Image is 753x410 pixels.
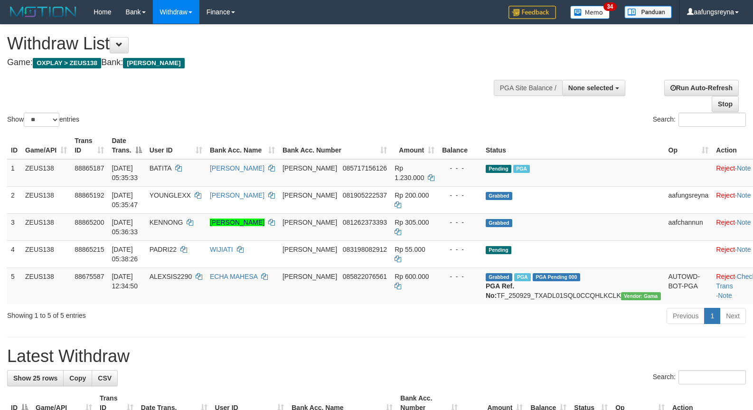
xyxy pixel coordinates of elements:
img: Feedback.jpg [508,6,556,19]
label: Show entries [7,113,79,127]
span: 88865215 [75,246,104,253]
span: OXPLAY > ZEUS138 [33,58,101,68]
a: Reject [716,164,735,172]
span: 88675587 [75,273,104,280]
span: [PERSON_NAME] [282,191,337,199]
th: ID [7,132,21,159]
span: Copy 081262373393 to clipboard [343,219,387,226]
a: WIJIATI [210,246,233,253]
span: [PERSON_NAME] [123,58,184,68]
span: Marked by aafpengsreynich [514,273,531,281]
a: Show 25 rows [7,370,64,386]
a: Run Auto-Refresh [664,80,739,96]
select: Showentries [24,113,59,127]
div: - - - [442,191,478,200]
span: Pending [486,246,511,254]
span: [DATE] 12:34:50 [112,273,138,290]
a: Note [737,164,751,172]
td: 5 [7,267,21,304]
span: [PERSON_NAME] [282,246,337,253]
td: 3 [7,213,21,240]
span: 88865187 [75,164,104,172]
span: Grabbed [486,219,512,227]
span: [DATE] 05:38:26 [112,246,138,263]
td: ZEUS138 [21,186,71,213]
div: - - - [442,272,478,281]
img: panduan.png [624,6,672,19]
h4: Game: Bank: [7,58,492,67]
div: PGA Site Balance / [494,80,562,96]
span: Copy 083198082912 to clipboard [343,246,387,253]
th: Trans ID: activate to sort column ascending [71,132,108,159]
span: Rp 55.000 [395,246,425,253]
span: PADRI22 [150,246,177,253]
span: Rp 1.230.000 [395,164,424,181]
td: ZEUS138 [21,267,71,304]
span: [DATE] 05:35:47 [112,191,138,209]
td: 4 [7,240,21,267]
a: Reject [716,219,735,226]
span: [DATE] 05:35:33 [112,164,138,181]
span: None selected [568,84,613,92]
span: Copy [69,374,86,382]
td: ZEUS138 [21,213,71,240]
th: Op: activate to sort column ascending [665,132,713,159]
span: YOUNGLEXX [150,191,191,199]
td: aafungsreyna [665,186,713,213]
a: Copy [63,370,92,386]
a: Note [737,246,751,253]
span: [PERSON_NAME] [282,219,337,226]
td: ZEUS138 [21,240,71,267]
span: Show 25 rows [13,374,57,382]
span: Grabbed [486,192,512,200]
a: Previous [667,308,705,324]
a: Next [720,308,746,324]
td: AUTOWD-BOT-PGA [665,267,713,304]
h1: Withdraw List [7,34,492,53]
th: Balance [438,132,482,159]
td: aafchannun [665,213,713,240]
a: Stop [712,96,739,112]
td: 1 [7,159,21,187]
span: KENNONG [150,219,183,226]
a: 1 [704,308,720,324]
label: Search: [653,113,746,127]
span: 88865192 [75,191,104,199]
th: Status [482,132,665,159]
div: - - - [442,218,478,227]
a: Note [737,191,751,199]
a: Note [718,292,732,299]
a: Reject [716,273,735,280]
a: CSV [92,370,118,386]
td: ZEUS138 [21,159,71,187]
span: 88865200 [75,219,104,226]
td: 2 [7,186,21,213]
th: Amount: activate to sort column ascending [391,132,438,159]
span: CSV [98,374,112,382]
a: Reject [716,191,735,199]
td: TF_250929_TXADL01SQL0CCQHLKCLK [482,267,665,304]
label: Search: [653,370,746,384]
span: Marked by aafkaynarin [513,165,530,173]
img: Button%20Memo.svg [570,6,610,19]
div: Showing 1 to 5 of 5 entries [7,307,307,320]
th: Game/API: activate to sort column ascending [21,132,71,159]
th: Bank Acc. Number: activate to sort column ascending [279,132,391,159]
th: Bank Acc. Name: activate to sort column ascending [206,132,279,159]
th: Date Trans.: activate to sort column descending [108,132,145,159]
span: Pending [486,165,511,173]
span: Copy 085822076561 to clipboard [343,273,387,280]
span: [PERSON_NAME] [282,273,337,280]
b: PGA Ref. No: [486,282,514,299]
span: ALEXSIS2290 [150,273,192,280]
span: Vendor URL: https://trx31.1velocity.biz [621,292,661,300]
a: [PERSON_NAME] [210,164,264,172]
span: 34 [603,2,616,11]
span: Rp 600.000 [395,273,429,280]
div: - - - [442,245,478,254]
span: Rp 200.000 [395,191,429,199]
input: Search: [678,370,746,384]
a: ECHA MAHESA [210,273,257,280]
a: [PERSON_NAME] [210,219,264,226]
button: None selected [562,80,625,96]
